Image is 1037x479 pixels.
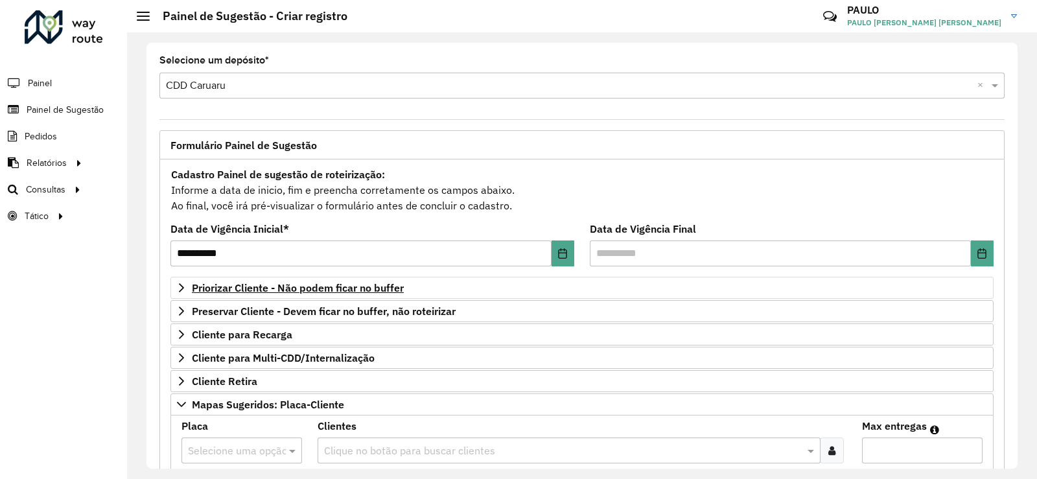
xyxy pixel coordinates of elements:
[170,323,994,345] a: Cliente para Recarga
[862,418,927,434] label: Max entregas
[816,3,844,30] a: Contato Rápido
[25,130,57,143] span: Pedidos
[930,425,939,435] em: Máximo de clientes que serão colocados na mesma rota com os clientes informados
[192,306,456,316] span: Preservar Cliente - Devem ficar no buffer, não roteirizar
[170,277,994,299] a: Priorizar Cliente - Não podem ficar no buffer
[192,353,375,363] span: Cliente para Multi-CDD/Internalização
[192,329,292,340] span: Cliente para Recarga
[192,283,404,293] span: Priorizar Cliente - Não podem ficar no buffer
[170,347,994,369] a: Cliente para Multi-CDD/Internalização
[28,76,52,90] span: Painel
[977,78,988,93] span: Clear all
[192,399,344,410] span: Mapas Sugeridos: Placa-Cliente
[159,53,269,68] label: Selecione um depósito
[170,393,994,415] a: Mapas Sugeridos: Placa-Cliente
[590,221,696,237] label: Data de Vigência Final
[847,17,1001,29] span: PAULO [PERSON_NAME] [PERSON_NAME]
[170,140,317,150] span: Formulário Painel de Sugestão
[171,168,385,181] strong: Cadastro Painel de sugestão de roteirização:
[971,240,994,266] button: Choose Date
[552,240,574,266] button: Choose Date
[181,418,208,434] label: Placa
[170,221,289,237] label: Data de Vigência Inicial
[150,9,347,23] h2: Painel de Sugestão - Criar registro
[318,418,356,434] label: Clientes
[192,376,257,386] span: Cliente Retira
[26,183,65,196] span: Consultas
[27,103,104,117] span: Painel de Sugestão
[847,4,1001,16] h3: PAULO
[27,156,67,170] span: Relatórios
[170,370,994,392] a: Cliente Retira
[170,166,994,214] div: Informe a data de inicio, fim e preencha corretamente os campos abaixo. Ao final, você irá pré-vi...
[170,300,994,322] a: Preservar Cliente - Devem ficar no buffer, não roteirizar
[25,209,49,223] span: Tático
